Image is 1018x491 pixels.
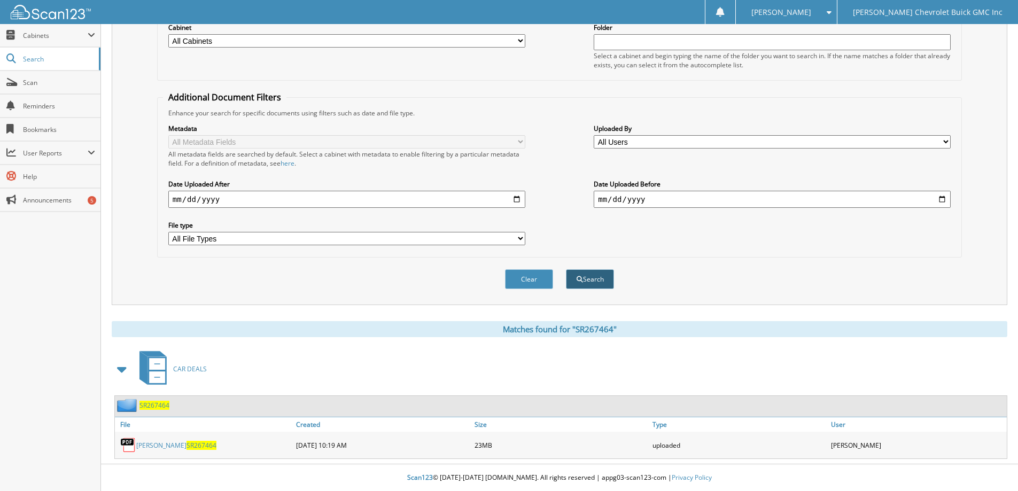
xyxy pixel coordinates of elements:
div: uploaded [650,434,828,456]
input: start [168,191,525,208]
a: User [828,417,1007,432]
a: Size [472,417,650,432]
div: [DATE] 10:19 AM [293,434,472,456]
img: folder2.png [117,399,139,412]
a: File [115,417,293,432]
a: Type [650,417,828,432]
a: Privacy Policy [672,473,712,482]
a: Created [293,417,472,432]
label: Folder [594,23,951,32]
label: Metadata [168,124,525,133]
span: CAR DEALS [173,364,207,373]
iframe: Chat Widget [965,440,1018,491]
a: SR267464 [139,401,169,410]
a: CAR DEALS [133,348,207,390]
a: [PERSON_NAME]SR267464 [136,441,216,450]
span: [PERSON_NAME] Chevrolet Buick GMC Inc [853,9,1003,15]
span: Scan123 [407,473,433,482]
button: Clear [505,269,553,289]
img: PDF.png [120,437,136,453]
legend: Additional Document Filters [163,91,286,103]
img: scan123-logo-white.svg [11,5,91,19]
span: SR267464 [186,441,216,450]
div: 5 [88,196,96,205]
span: Scan [23,78,95,87]
span: Search [23,54,94,64]
label: Date Uploaded After [168,180,525,189]
span: Help [23,172,95,181]
label: Cabinet [168,23,525,32]
label: Uploaded By [594,124,951,133]
label: File type [168,221,525,230]
button: Search [566,269,614,289]
div: [PERSON_NAME] [828,434,1007,456]
span: Reminders [23,102,95,111]
div: All metadata fields are searched by default. Select a cabinet with metadata to enable filtering b... [168,150,525,168]
input: end [594,191,951,208]
div: © [DATE]-[DATE] [DOMAIN_NAME]. All rights reserved | appg03-scan123-com | [101,465,1018,491]
span: Bookmarks [23,125,95,134]
div: Matches found for "SR267464" [112,321,1007,337]
span: [PERSON_NAME] [751,9,811,15]
a: here [281,159,294,168]
div: Enhance your search for specific documents using filters such as date and file type. [163,108,956,118]
span: Announcements [23,196,95,205]
span: User Reports [23,149,88,158]
label: Date Uploaded Before [594,180,951,189]
span: Cabinets [23,31,88,40]
div: 23MB [472,434,650,456]
div: Select a cabinet and begin typing the name of the folder you want to search in. If the name match... [594,51,951,69]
